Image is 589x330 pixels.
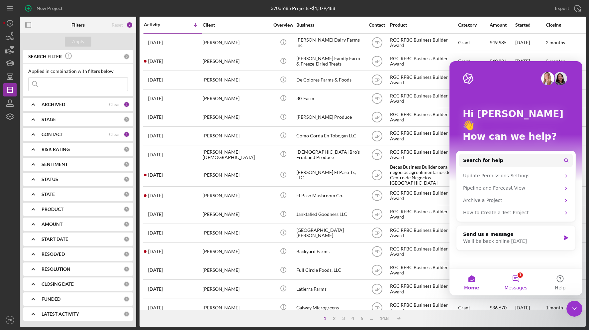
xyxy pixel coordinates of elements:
[296,164,363,186] div: [PERSON_NAME] El Paso Tx, LLC
[374,173,379,178] text: EP
[374,134,379,138] text: EP
[364,22,389,28] div: Contact
[390,108,456,126] div: RGC RFBC Business Builder Award
[458,22,489,28] div: Category
[566,301,582,317] iframe: Intercom live chat
[148,267,163,273] time: 2025-06-19 16:43
[124,311,130,317] div: 0
[390,90,456,107] div: RGC RFBC Business Builder Award
[348,316,357,321] div: 4
[148,212,163,217] time: 2025-07-02 00:18
[203,53,269,70] div: [PERSON_NAME]
[203,146,269,163] div: [PERSON_NAME][DEMOGRAPHIC_DATA]
[458,34,489,52] div: Grant
[42,177,58,182] b: STATUS
[42,251,65,257] b: RESOLVED
[28,69,128,74] div: Applied in combination with filters below
[203,280,269,298] div: [PERSON_NAME]
[490,22,515,28] div: Amount
[124,54,130,60] div: 0
[148,249,163,254] time: 2025-06-20 01:20
[42,147,70,152] b: RISK RATING
[490,299,515,316] div: $36,670
[203,224,269,242] div: [PERSON_NAME]
[374,78,379,82] text: EP
[367,316,376,321] div: ...
[148,286,163,292] time: 2025-06-18 17:36
[390,280,456,298] div: RGC RFBC Business Builder Award
[148,193,163,198] time: 2025-07-07 23:47
[374,194,379,198] text: EP
[148,133,163,138] time: 2025-07-14 20:33
[390,71,456,89] div: RGC RFBC Business Builder Award
[374,249,379,254] text: EP
[296,71,363,89] div: De Colores Farms & Foods
[203,164,269,186] div: [PERSON_NAME]
[339,316,348,321] div: 3
[109,132,120,137] div: Clear
[490,34,515,52] div: $49,985
[42,102,65,107] b: ARCHIVED
[42,222,62,227] b: AMOUNT
[3,313,17,327] button: EP
[124,161,130,167] div: 0
[124,281,130,287] div: 0
[124,146,130,152] div: 0
[296,90,363,107] div: 3G Farm
[124,116,130,122] div: 0
[203,299,269,316] div: [PERSON_NAME]
[390,146,456,163] div: RGC RFBC Business Builder Award
[296,127,363,145] div: Como Gorda En Tobogan LLC
[124,131,130,137] div: 1
[124,206,130,212] div: 0
[203,71,269,89] div: [PERSON_NAME]
[515,34,545,52] div: [DATE]
[42,117,56,122] b: STAGE
[109,102,120,107] div: Clear
[374,96,379,101] text: EP
[203,206,269,223] div: [PERSON_NAME]
[555,2,569,15] div: Export
[320,316,330,321] div: 1
[390,53,456,70] div: RGC RFBC Business Builder Award
[296,224,363,242] div: [GEOGRAPHIC_DATA][PERSON_NAME]
[148,96,163,101] time: 2025-07-18 15:17
[296,280,363,298] div: Latierra Farms
[296,53,363,70] div: [PERSON_NAME] Family Farm & Freeze-Dried Treats
[203,261,269,279] div: [PERSON_NAME]
[148,77,163,82] time: 2025-07-24 04:39
[357,316,367,321] div: 5
[65,37,91,47] button: Apply
[203,108,269,126] div: [PERSON_NAME]
[330,316,339,321] div: 2
[203,90,269,107] div: [PERSON_NAME]
[71,22,85,28] b: Filters
[390,243,456,260] div: RGC RFBC Business Builder Award
[124,251,130,257] div: 0
[515,53,545,70] div: [DATE]
[148,172,163,178] time: 2025-07-11 04:44
[8,318,12,322] text: EP
[449,61,582,295] iframe: Intercom live chat
[374,152,379,157] text: EP
[144,22,173,27] div: Activity
[296,187,363,205] div: El Paso Mushroom Co.
[203,187,269,205] div: [PERSON_NAME]
[42,237,68,242] b: START DATE
[203,243,269,260] div: [PERSON_NAME]
[42,266,70,272] b: RESOLUTION
[203,34,269,52] div: [PERSON_NAME]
